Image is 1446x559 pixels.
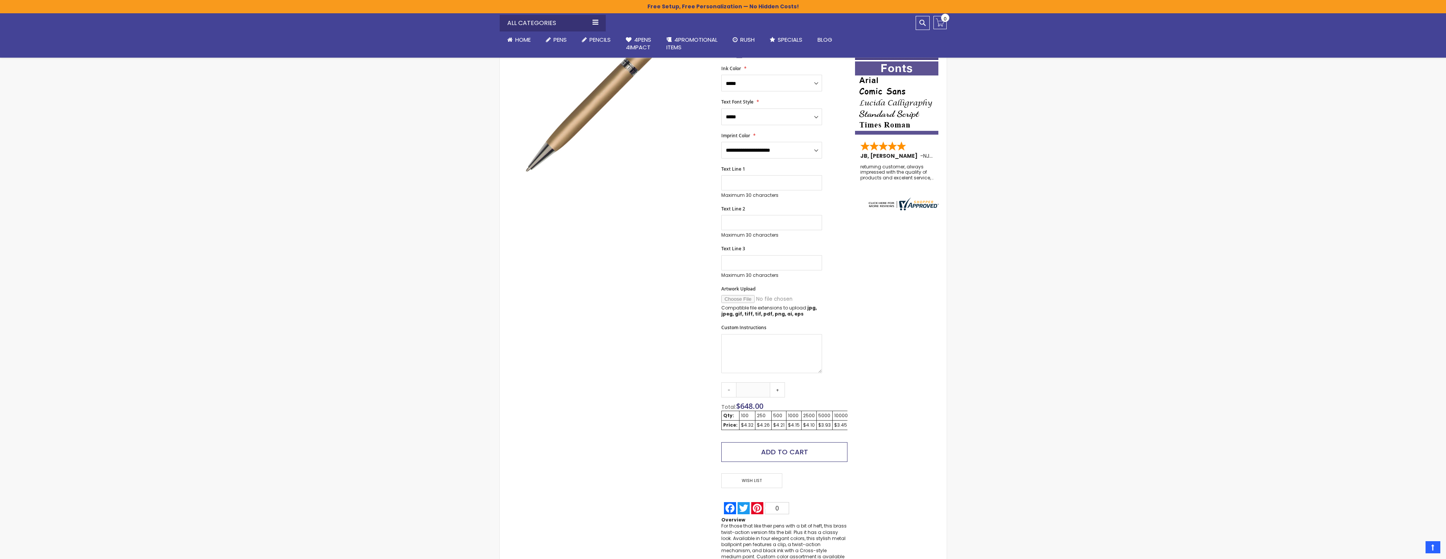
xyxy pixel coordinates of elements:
span: Imprint Color [721,132,750,139]
div: 500 [773,413,785,419]
a: Pens [538,31,574,48]
div: $4.21 [773,422,785,428]
strong: Qty: [723,412,734,419]
a: Twitter [737,502,750,514]
a: 4pens.com certificate URL [867,206,939,212]
span: Total: [721,403,736,411]
div: $4.15 [788,422,800,428]
span: Text Line 2 [721,206,745,212]
a: Pinterest0 [750,502,790,514]
a: + [770,382,785,397]
span: Text Line 1 [721,166,745,172]
strong: Overview [721,517,745,523]
div: 1000 [788,413,800,419]
p: Maximum 30 characters [721,232,822,238]
span: $ [736,401,763,411]
div: $3.45 [834,422,848,428]
span: JB, [PERSON_NAME] [860,152,920,160]
p: Maximum 30 characters [721,272,822,278]
a: Rush [725,31,762,48]
a: Specials [762,31,810,48]
p: Compatible file extensions to upload: [721,305,822,317]
span: Add to Cart [761,447,808,457]
div: 2500 [803,413,815,419]
div: $4.10 [803,422,815,428]
a: Wish List [721,473,784,488]
span: Wish List [721,473,782,488]
div: 5000 [818,413,831,419]
span: Home [515,36,531,44]
span: 648.00 [740,401,763,411]
span: - , [920,152,986,160]
a: - [721,382,736,397]
span: 4PROMOTIONAL ITEMS [666,36,718,51]
a: 0 [933,16,947,29]
p: Maximum 30 characters [721,192,822,198]
a: Pencils [574,31,618,48]
div: returning customer, always impressed with the quality of products and excelent service, will retu... [860,164,934,181]
span: Rush [740,36,755,44]
div: 10000 [834,413,848,419]
div: $4.26 [757,422,770,428]
button: Add to Cart [721,442,847,462]
span: 0 [775,505,779,512]
div: All Categories [500,15,606,31]
span: Pencils [589,36,611,44]
span: NJ [923,152,933,160]
a: Blog [810,31,840,48]
span: Specials [778,36,802,44]
img: font-personalization-examples [855,61,938,135]
span: Blog [818,36,832,44]
a: 4PROMOTIONALITEMS [659,31,725,56]
span: Artwork Upload [721,286,755,292]
div: 250 [757,413,770,419]
a: Home [500,31,538,48]
a: Facebook [723,502,737,514]
span: Custom Instructions [721,324,766,331]
strong: jpg, jpeg, gif, tiff, tif, pdf, png, ai, eps [721,305,817,317]
span: Text Font Style [721,99,753,105]
span: Pens [553,36,567,44]
a: 4Pens4impact [618,31,659,56]
div: $4.32 [741,422,753,428]
span: Ink Color [721,65,741,72]
div: 100 [741,413,753,419]
span: Text Line 3 [721,245,745,252]
span: 4Pens 4impact [626,36,651,51]
div: $3.93 [818,422,831,428]
img: 4pens.com widget logo [867,198,939,210]
span: 0 [944,15,947,22]
strong: Price: [723,422,738,428]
